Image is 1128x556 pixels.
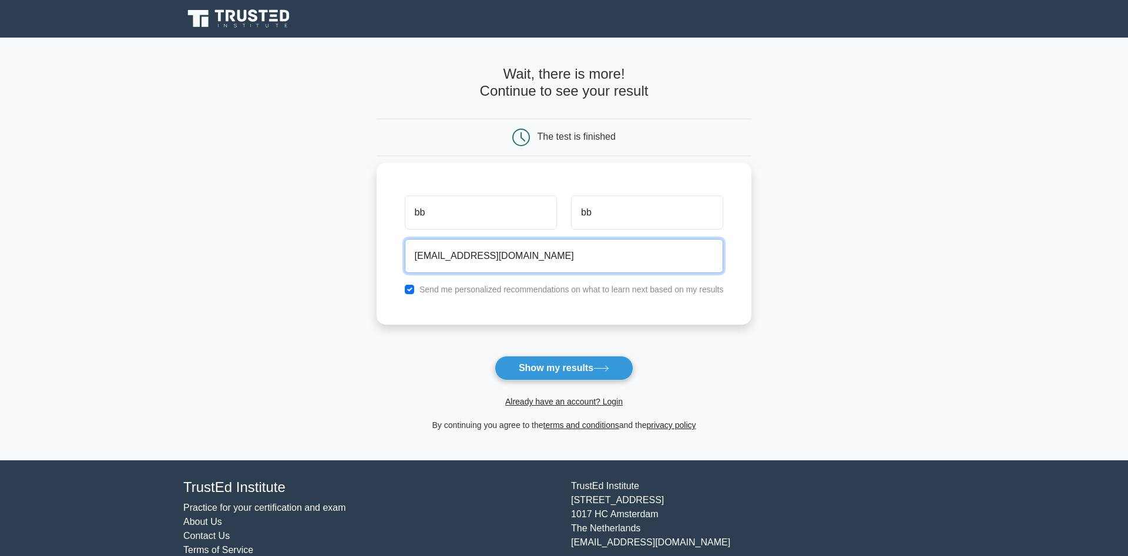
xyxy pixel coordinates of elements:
[419,285,724,294] label: Send me personalized recommendations on what to learn next based on my results
[370,418,759,432] div: By continuing you agree to the and the
[495,356,633,380] button: Show my results
[647,420,696,430] a: privacy policy
[571,196,723,230] input: Last name
[183,531,230,541] a: Contact Us
[405,196,557,230] input: First name
[405,239,724,273] input: Email
[377,66,752,100] h4: Wait, there is more! Continue to see your result
[505,397,623,406] a: Already have an account? Login
[183,479,557,496] h4: TrustEd Institute
[183,545,253,555] a: Terms of Service
[543,420,619,430] a: terms and conditions
[538,132,616,141] div: The test is finished
[183,503,346,513] a: Practice for your certification and exam
[183,517,222,527] a: About Us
